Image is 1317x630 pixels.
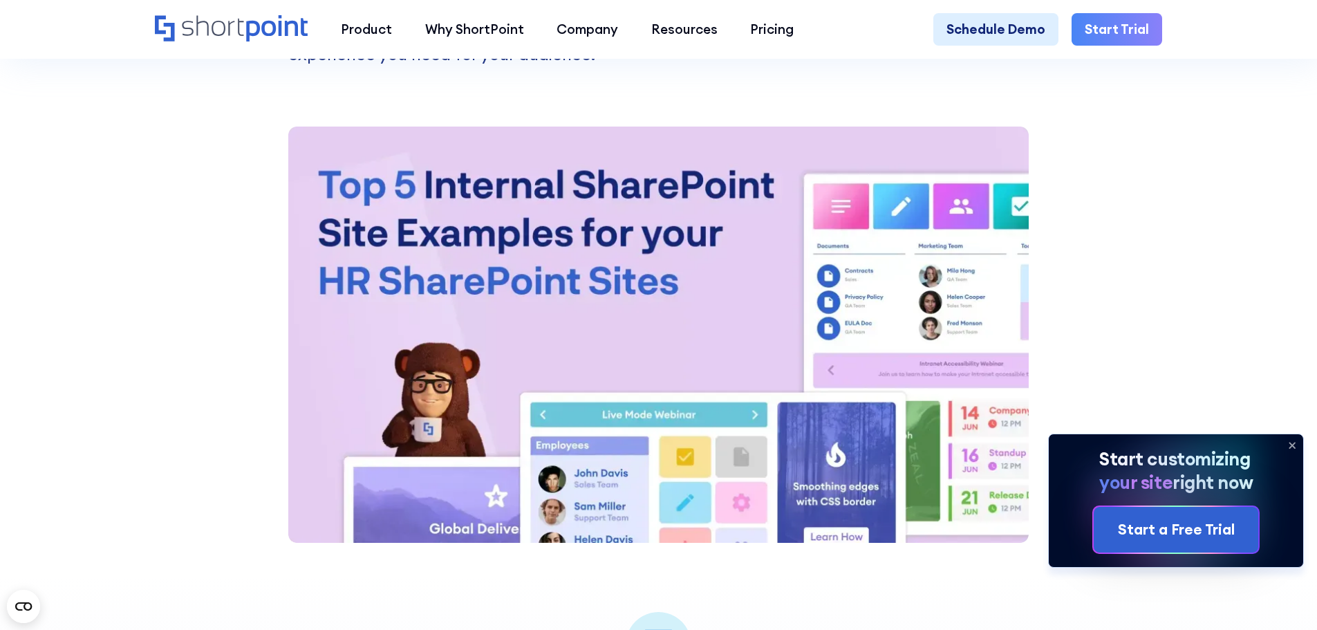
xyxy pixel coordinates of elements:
div: Company [557,19,618,39]
iframe: Chat Widget [1248,564,1317,630]
a: Schedule Demo [933,13,1058,46]
div: Product [341,19,392,39]
a: Home [155,15,308,44]
a: Start a Free Trial [1094,507,1258,553]
img: Top 5 Internal SharePoint Site Examples for your HR SharePoint Sites [288,127,1029,543]
a: Why ShortPoint [409,13,541,46]
div: Why ShortPoint [425,19,524,39]
div: Pricing [750,19,794,39]
a: Resources [635,13,734,46]
a: Product [324,13,409,46]
div: Start a Free Trial [1118,519,1235,541]
a: Company [540,13,635,46]
a: Pricing [734,13,811,46]
a: Start Trial [1072,13,1162,46]
button: Open CMP widget [7,590,40,623]
div: Resources [651,19,718,39]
